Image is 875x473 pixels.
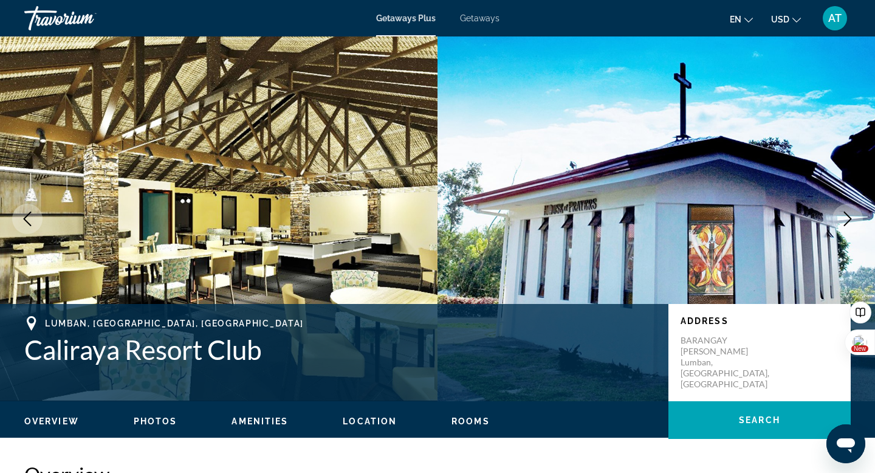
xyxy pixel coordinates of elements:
[681,335,778,390] p: BARANGAY [PERSON_NAME] Lumban, [GEOGRAPHIC_DATA], [GEOGRAPHIC_DATA]
[460,13,499,23] a: Getaways
[832,204,863,234] button: Next image
[828,12,842,24] span: AT
[771,15,789,24] span: USD
[343,416,397,426] span: Location
[24,416,79,427] button: Overview
[730,10,753,28] button: Change language
[232,416,288,426] span: Amenities
[826,424,865,463] iframe: Button to launch messaging window
[451,416,490,426] span: Rooms
[24,416,79,426] span: Overview
[134,416,177,427] button: Photos
[232,416,288,427] button: Amenities
[730,15,741,24] span: en
[45,319,304,328] span: Lumban, [GEOGRAPHIC_DATA], [GEOGRAPHIC_DATA]
[739,415,780,425] span: Search
[681,316,839,326] p: Address
[376,13,436,23] a: Getaways Plus
[134,416,177,426] span: Photos
[343,416,397,427] button: Location
[819,5,851,31] button: User Menu
[771,10,801,28] button: Change currency
[24,2,146,34] a: Travorium
[668,401,851,439] button: Search
[24,334,656,365] h1: Caliraya Resort Club
[12,204,43,234] button: Previous image
[451,416,490,427] button: Rooms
